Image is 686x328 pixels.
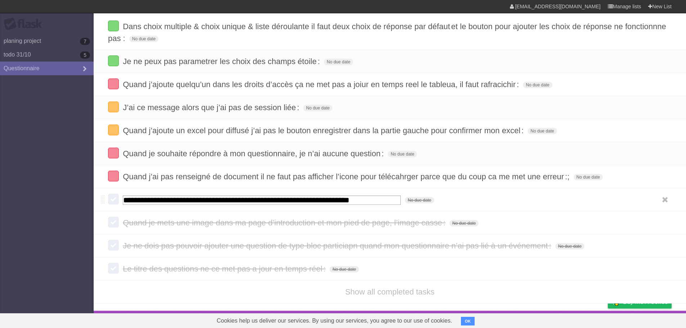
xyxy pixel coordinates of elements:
[80,38,90,45] b: 7
[80,51,90,59] b: 5
[303,105,332,111] span: No due date
[528,128,557,134] span: No due date
[108,240,119,251] label: Done
[108,78,119,89] label: Done
[108,194,119,205] label: Done
[123,241,553,250] span: Je ne dois pas pouvoir ajouter une question de type bloc particiapn quand mon questionnaire n’ai ...
[123,126,525,135] span: Quand j’ajoute un excel pour diffusé j’ai pas le bouton enregistrer dans la partie gauche pour co...
[345,287,434,296] a: Show all completed tasks
[512,313,527,326] a: About
[129,36,158,42] span: No due date
[210,314,459,328] span: Cookies help us deliver our services. By using our services, you agree to our use of cookies.
[108,171,119,181] label: Done
[626,313,672,326] a: Suggest a feature
[574,313,590,326] a: Terms
[555,243,584,250] span: No due date
[123,103,301,112] span: J’ai ce message alors que j’ai pas de session liée :
[108,21,119,31] label: Done
[574,174,603,180] span: No due date
[108,125,119,135] label: Done
[623,296,668,308] span: Buy me a coffee
[324,59,353,65] span: No due date
[329,266,359,273] span: No due date
[388,151,417,157] span: No due date
[123,172,571,181] span: Quand j’ai pas renseigné de document il ne faut pas afficher l’icone pour télécahrger parce que d...
[108,55,119,66] label: Done
[108,102,119,112] label: Done
[123,149,386,158] span: Quand je souhaite répondre à mon questionnaire, je n’ai aucune question :
[598,313,617,326] a: Privacy
[461,317,475,325] button: OK
[123,80,521,89] span: Quand j’ajoute quelqu’un dans les droits d’accès ça ne met pas a joiur en temps reel le tableua, ...
[449,220,479,226] span: No due date
[123,57,322,66] span: Je ne peux pas parametrer les choix des champs étoile :
[123,218,447,227] span: Quand je mets une image dans ma page d’introduction et mon pied de page, l’image casse :
[4,18,47,31] div: Flask
[108,22,666,43] span: Dans choix multiple & choix unique & liste déroulante il faut deux choix de réponse par défaut et...
[108,148,119,158] label: Done
[523,82,552,88] span: No due date
[405,197,434,203] span: No due date
[536,313,565,326] a: Developers
[108,217,119,228] label: Done
[108,263,119,274] label: Done
[123,264,327,273] span: Le titre des questions ne ce met pas a jour en temps réel :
